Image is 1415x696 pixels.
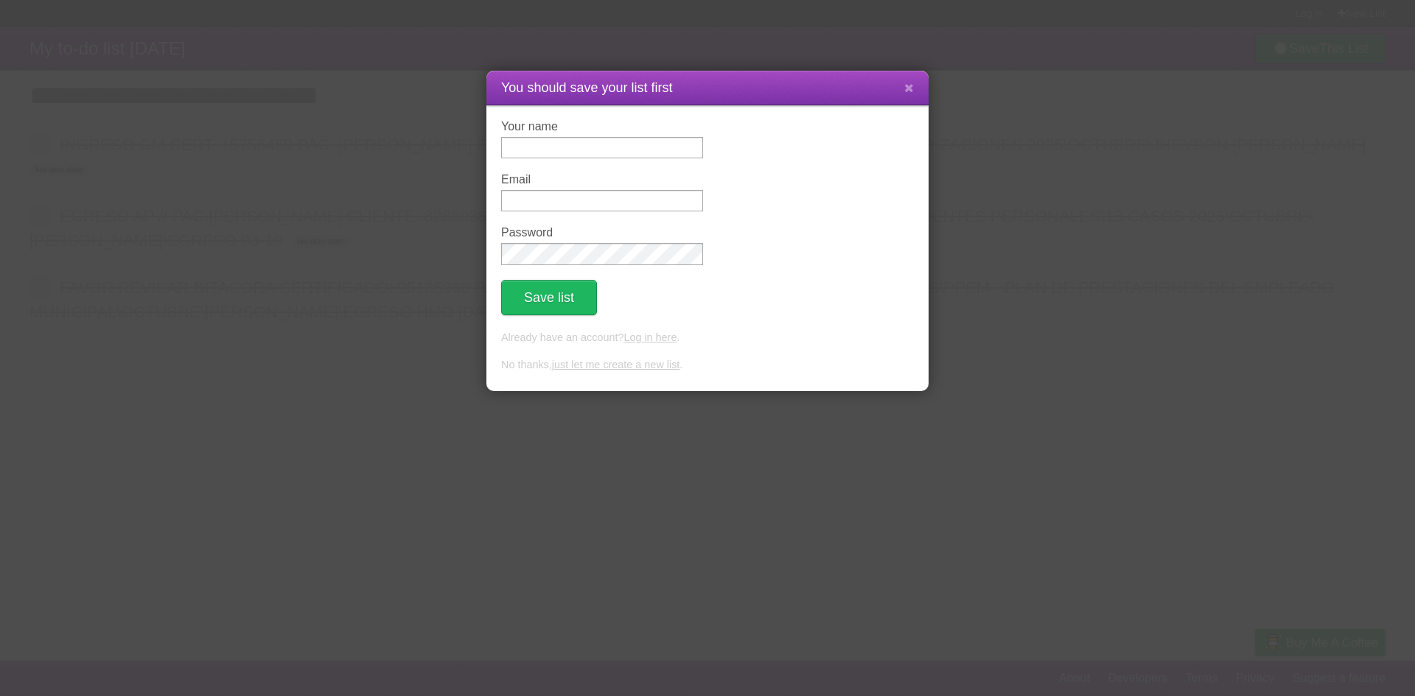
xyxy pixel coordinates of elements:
p: Already have an account? . [501,330,914,346]
h1: You should save your list first [501,78,914,98]
label: Password [501,226,703,239]
a: Log in here [623,331,677,343]
a: just let me create a new list [552,359,680,370]
label: Email [501,173,703,186]
button: Save list [501,280,597,315]
label: Your name [501,120,703,133]
p: No thanks, . [501,357,914,373]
